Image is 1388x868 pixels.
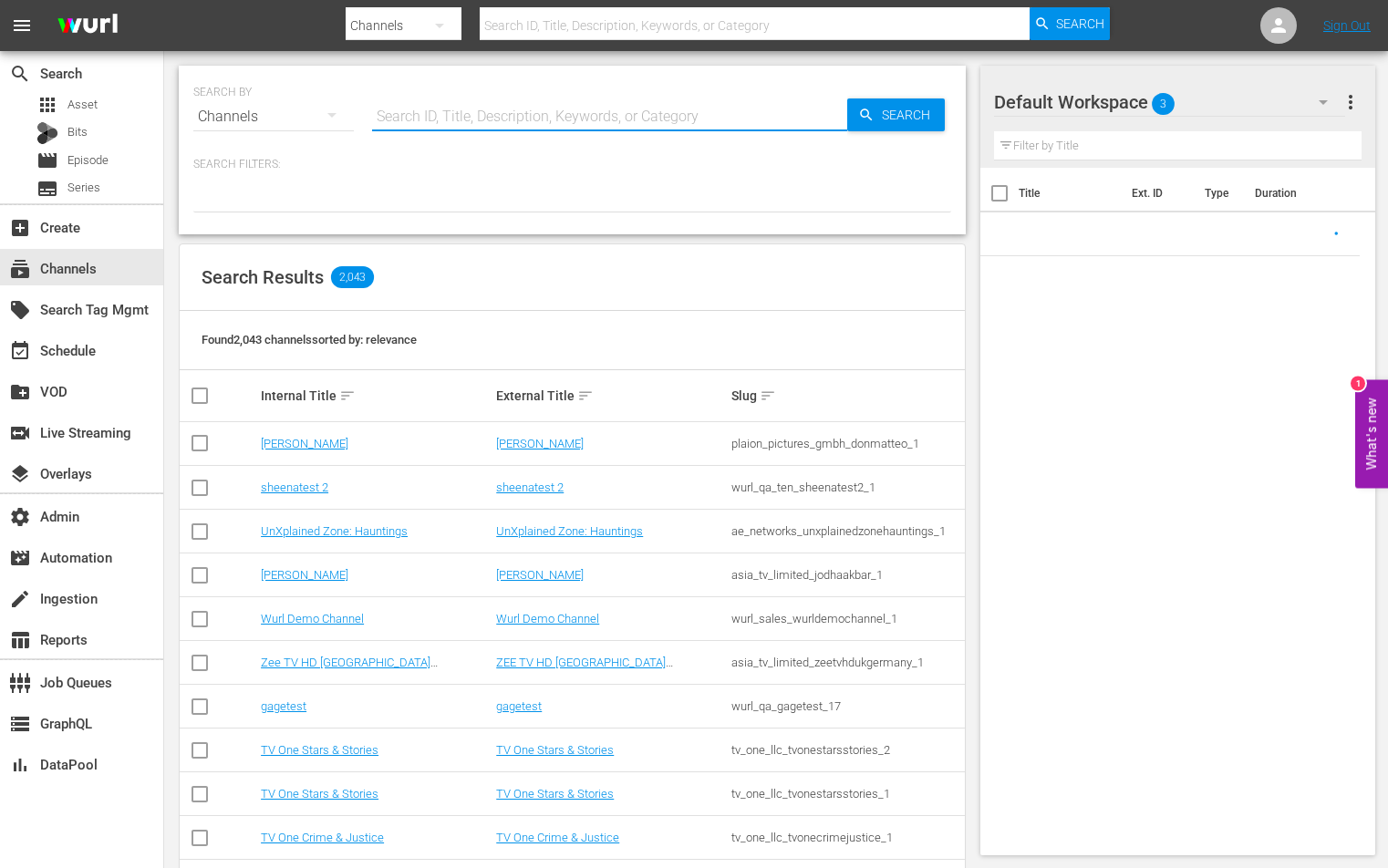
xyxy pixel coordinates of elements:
p: Search Filters: [193,157,951,172]
th: Duration [1244,168,1353,219]
div: Slug [731,385,961,407]
span: Search Tag Mgmt [9,299,31,321]
th: Type [1194,168,1244,219]
div: tv_one_llc_tvonestarsstories_2 [731,743,961,757]
div: wurl_qa_gagetest_17 [731,699,961,713]
a: Wurl Demo Channel [261,612,364,625]
span: Found 2,043 channels sorted by: relevance [202,333,417,346]
div: ae_networks_unxplainedzonehauntings_1 [731,524,961,538]
span: sort [577,387,594,404]
a: TV One Crime & Justice [261,831,384,844]
span: Search [9,63,31,85]
button: more_vert [1340,80,1362,124]
a: gagetest [496,699,542,713]
span: more_vert [1340,91,1362,113]
div: External Title [496,385,726,407]
span: Episode [67,151,109,170]
span: Search [1056,7,1104,40]
span: Schedule [9,340,31,362]
span: Admin [9,506,31,528]
div: asia_tv_limited_zeetvhdukgermany_1 [731,656,961,669]
div: Bits [36,122,58,144]
a: TV One Crime & Justice [496,831,619,844]
span: sort [760,387,776,404]
span: Overlays [9,463,31,485]
div: wurl_sales_wurldemochannel_1 [731,612,961,625]
a: TV One Stars & Stories [496,743,614,757]
span: DataPool [9,754,31,776]
a: Zee TV HD [GEOGRAPHIC_DATA] ([GEOGRAPHIC_DATA]) [261,656,438,683]
a: sheenatest 2 [496,480,564,494]
span: Ingestion [9,588,31,610]
button: Open Feedback Widget [1355,380,1388,489]
a: UnXplained Zone: Hauntings [496,524,643,538]
span: Search Results [202,266,324,288]
a: UnXplained Zone: Hauntings [261,524,408,538]
th: Title [1019,168,1121,219]
th: Ext. ID [1121,168,1195,219]
a: TV One Stars & Stories [261,787,378,801]
span: Create [9,217,31,239]
div: Default Workspace [994,77,1346,128]
span: Automation [9,547,31,569]
span: Asset [67,96,98,114]
div: asia_tv_limited_jodhaakbar_1 [731,568,961,582]
a: TV One Stars & Stories [496,787,614,801]
span: sort [339,387,356,404]
a: sheenatest 2 [261,480,328,494]
div: 1 [1351,377,1365,391]
a: [PERSON_NAME] [496,568,584,582]
span: Channels [9,258,31,280]
span: 3 [1152,85,1175,123]
span: Job Queues [9,672,31,694]
img: ans4CAIJ8jUAAAAAAAAAAAAAAAAAAAAAAAAgQb4GAAAAAAAAAAAAAAAAAAAAAAAAJMjXAAAAAAAAAAAAAAAAAAAAAAAAgAT5G... [44,5,131,47]
span: GraphQL [9,713,31,735]
button: Search [1030,7,1110,40]
span: VOD [9,381,31,403]
a: Wurl Demo Channel [496,612,599,625]
div: Internal Title [261,385,491,407]
span: Asset [36,94,58,116]
span: Episode [36,150,58,171]
div: tv_one_llc_tvonecrimejustice_1 [731,831,961,844]
a: Sign Out [1323,18,1371,33]
div: tv_one_llc_tvonestarsstories_1 [731,787,961,801]
div: plaion_pictures_gmbh_donmatteo_1 [731,437,961,450]
span: Search [875,98,945,131]
span: menu [11,15,33,36]
div: Channels [193,91,354,142]
a: [PERSON_NAME] [261,437,348,450]
a: [PERSON_NAME] [261,568,348,582]
button: Search [847,98,945,131]
span: Live Streaming [9,422,31,444]
span: Series [67,179,100,197]
a: TV One Stars & Stories [261,743,378,757]
span: 2,043 [331,266,374,288]
span: Bits [67,123,88,141]
span: Reports [9,629,31,651]
span: Series [36,178,58,200]
div: wurl_qa_ten_sheenatest2_1 [731,480,961,494]
a: gagetest [261,699,306,713]
a: [PERSON_NAME] [496,437,584,450]
a: ZEE TV HD [GEOGRAPHIC_DATA] ([GEOGRAPHIC_DATA]) [496,656,673,683]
